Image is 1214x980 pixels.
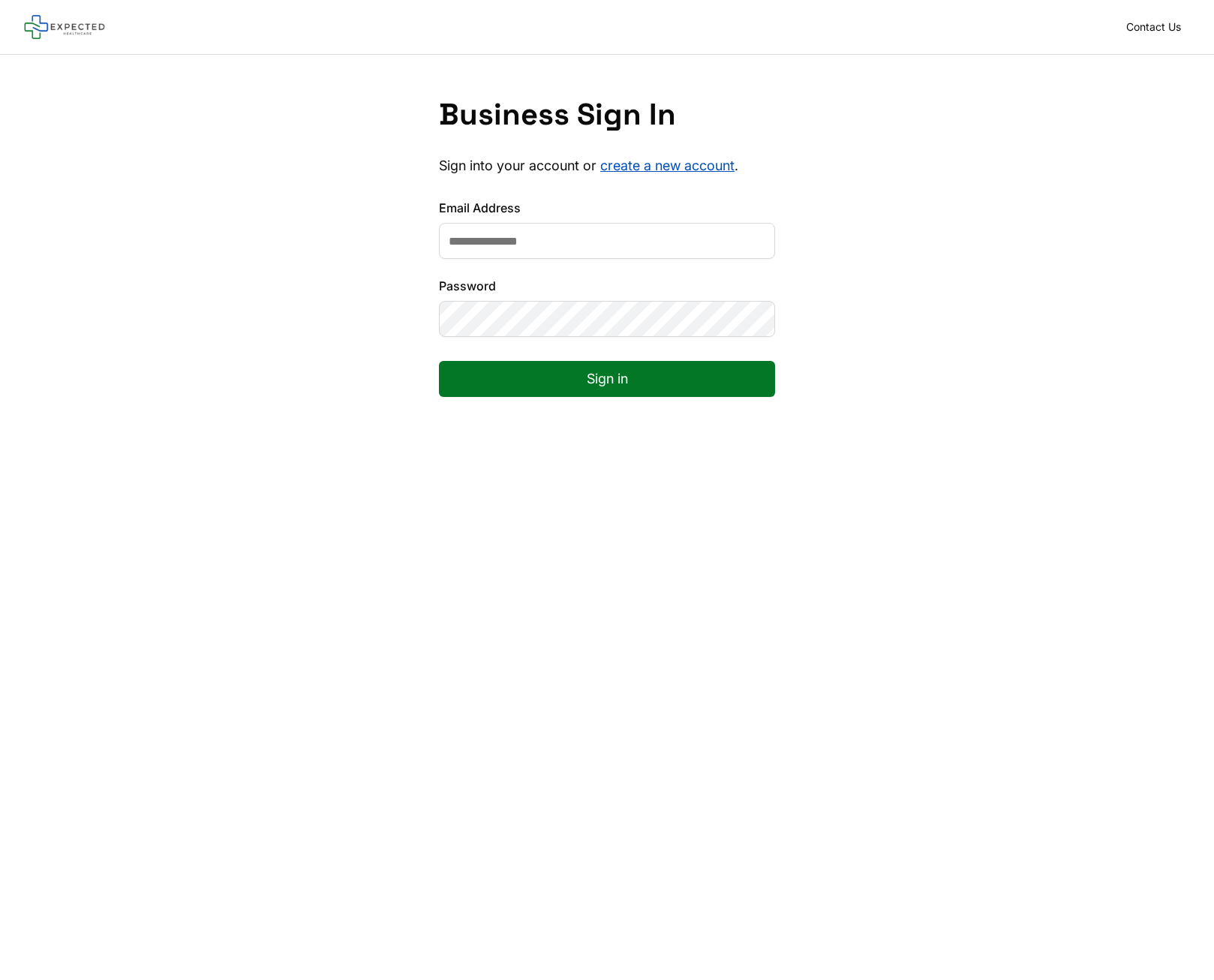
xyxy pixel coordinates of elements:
[439,277,775,295] label: Password
[439,157,775,175] p: Sign into your account or .
[439,97,775,133] h1: Business Sign In
[1117,17,1190,38] a: Contact Us
[600,158,735,173] a: create a new account
[439,361,775,397] button: Sign in
[439,199,775,217] label: Email Address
